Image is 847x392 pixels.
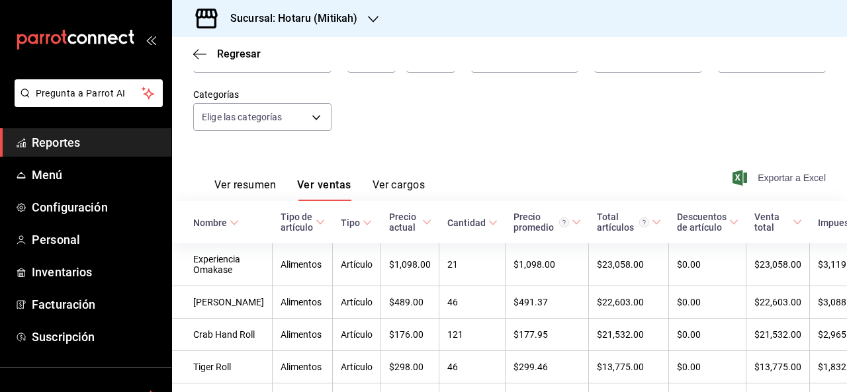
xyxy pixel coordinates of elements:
div: Precio actual [389,212,420,233]
td: $22,603.00 [746,286,810,319]
td: $23,058.00 [746,243,810,286]
span: Personal [32,231,161,249]
div: Tipo [341,217,360,228]
span: Venta total [754,212,802,233]
td: $489.00 [381,286,439,319]
td: 121 [439,319,506,351]
td: $491.37 [506,286,589,319]
span: Facturación [32,295,161,313]
div: Cantidad [447,217,486,228]
h3: Sucursal: Hotaru (Mitikah) [220,11,357,26]
button: Pregunta a Parrot AI [15,79,163,107]
td: $176.00 [381,319,439,351]
td: $1,098.00 [381,243,439,286]
td: 46 [439,351,506,383]
a: Pregunta a Parrot AI [9,96,163,110]
td: Alimentos [273,351,333,383]
span: Reportes [32,134,161,151]
td: $21,532.00 [746,319,810,351]
div: Precio promedio [513,212,569,233]
td: Alimentos [273,319,333,351]
td: $298.00 [381,351,439,383]
td: Tiger Roll [172,351,273,383]
div: Total artículos [597,212,649,233]
td: $0.00 [669,286,746,319]
td: Artículo [333,319,381,351]
td: $21,532.00 [589,319,669,351]
td: Crab Hand Roll [172,319,273,351]
td: $0.00 [669,319,746,351]
button: Ver resumen [214,178,276,201]
td: Artículo [333,351,381,383]
td: [PERSON_NAME] [172,286,273,319]
span: Configuración [32,198,161,216]
span: Precio actual [389,212,431,233]
span: Pregunta a Parrot AI [36,87,142,100]
td: Alimentos [273,286,333,319]
div: Venta total [754,212,790,233]
button: Ver ventas [297,178,351,201]
button: Exportar a Excel [735,170,826,186]
span: Regresar [217,48,261,60]
span: Inventarios [32,263,161,281]
td: $23,058.00 [589,243,669,286]
button: open_drawer_menu [146,34,156,45]
span: Cantidad [447,217,498,228]
span: Total artículos [597,212,661,233]
div: Descuentos de artículo [677,212,727,233]
span: Elige las categorías [202,110,283,124]
svg: El total artículos considera cambios de precios en los artículos así como costos adicionales por ... [639,217,649,227]
label: Categorías [193,90,332,99]
td: 46 [439,286,506,319]
div: Tipo de artículo [281,212,313,233]
td: $13,775.00 [589,351,669,383]
span: Nombre [193,217,239,228]
button: Regresar [193,48,261,60]
span: Tipo [341,217,372,228]
td: $22,603.00 [589,286,669,319]
td: 21 [439,243,506,286]
td: $1,098.00 [506,243,589,286]
td: $13,775.00 [746,351,810,383]
span: Suscripción [32,328,161,346]
td: Artículo [333,243,381,286]
td: $177.95 [506,319,589,351]
span: Menú [32,166,161,184]
td: Experiencia Omakase [172,243,273,286]
td: Alimentos [273,243,333,286]
td: $299.46 [506,351,589,383]
svg: Precio promedio = Total artículos / cantidad [559,217,569,227]
td: Artículo [333,286,381,319]
div: Nombre [193,217,227,228]
button: Ver cargos [373,178,425,201]
span: Precio promedio [513,212,581,233]
td: $0.00 [669,351,746,383]
span: Tipo de artículo [281,212,325,233]
div: navigation tabs [214,178,425,201]
td: $0.00 [669,243,746,286]
span: Descuentos de artículo [677,212,738,233]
